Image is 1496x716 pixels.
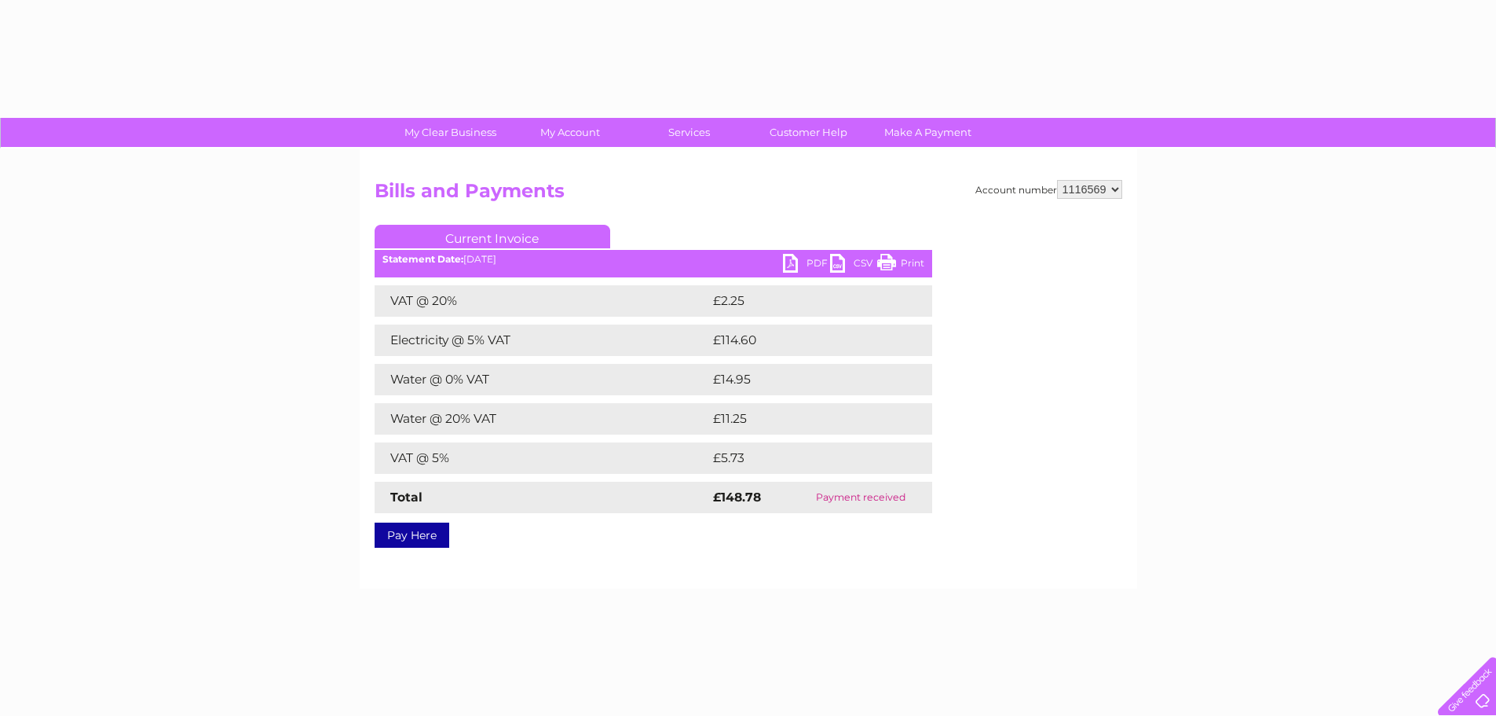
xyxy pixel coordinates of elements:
[709,403,897,435] td: £11.25
[375,442,709,474] td: VAT @ 5%
[375,403,709,435] td: Water @ 20% VAT
[830,254,877,277] a: CSV
[975,180,1122,199] div: Account number
[624,118,754,147] a: Services
[863,118,993,147] a: Make A Payment
[386,118,515,147] a: My Clear Business
[877,254,924,277] a: Print
[744,118,873,147] a: Customer Help
[709,285,895,317] td: £2.25
[375,225,610,248] a: Current Invoice
[709,364,899,395] td: £14.95
[375,180,1122,210] h2: Bills and Payments
[790,482,932,513] td: Payment received
[375,285,709,317] td: VAT @ 20%
[505,118,635,147] a: My Account
[709,325,902,356] td: £114.60
[709,442,895,474] td: £5.73
[390,490,422,505] strong: Total
[375,364,709,395] td: Water @ 0% VAT
[375,523,449,548] a: Pay Here
[713,490,761,505] strong: £148.78
[375,254,932,265] div: [DATE]
[375,325,709,356] td: Electricity @ 5% VAT
[783,254,830,277] a: PDF
[382,253,463,265] b: Statement Date:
